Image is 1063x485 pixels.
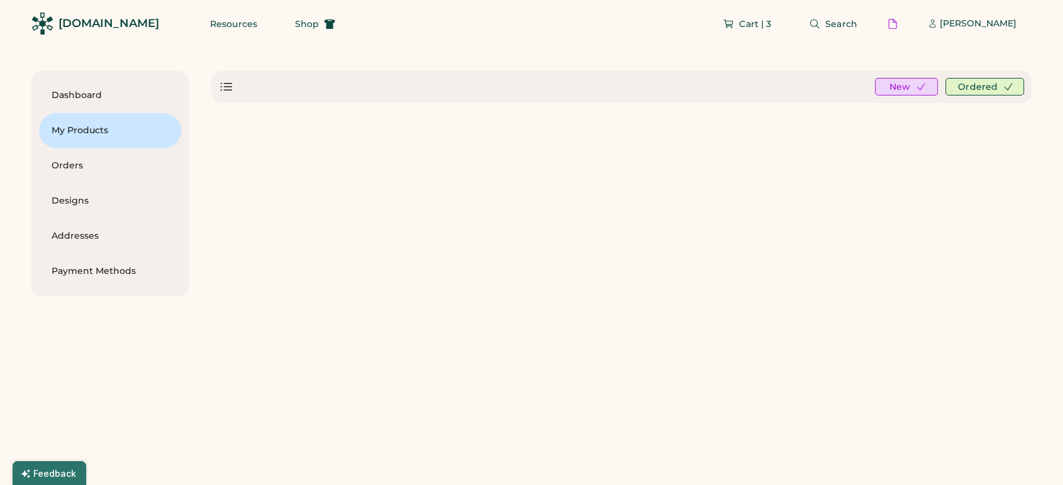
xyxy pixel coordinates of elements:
[875,78,938,95] button: New
[52,124,169,137] div: My Products
[31,13,53,35] img: Rendered Logo - Screens
[280,11,350,36] button: Shop
[52,265,169,278] div: Payment Methods
[52,89,169,102] div: Dashboard
[52,195,169,207] div: Designs
[58,16,159,31] div: [DOMAIN_NAME]
[195,11,272,36] button: Resources
[219,79,234,94] div: Show list view
[945,78,1024,95] button: Ordered
[52,160,169,172] div: Orders
[739,19,771,28] span: Cart | 3
[708,11,786,36] button: Cart | 3
[940,18,1016,30] div: [PERSON_NAME]
[52,230,169,242] div: Addresses
[794,11,872,36] button: Search
[295,19,319,28] span: Shop
[1003,428,1057,482] iframe: Front Chat
[825,19,857,28] span: Search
